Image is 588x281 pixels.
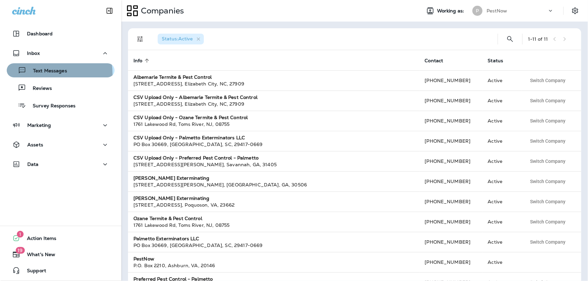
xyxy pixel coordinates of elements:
strong: CSV Upload Only - Palmetto Exterminators LLC [133,135,245,141]
div: [STREET_ADDRESS][PERSON_NAME] , Savannah , GA , 31405 [133,161,414,168]
span: Switch Company [530,219,566,224]
button: Assets [7,138,115,151]
div: [STREET_ADDRESS][PERSON_NAME] , [GEOGRAPHIC_DATA] , GA , 30506 [133,181,414,188]
button: Switch Company [527,96,569,106]
span: Switch Company [530,179,566,184]
div: P [472,6,483,16]
td: [PHONE_NUMBER] [420,171,483,191]
p: Marketing [27,122,51,128]
p: Companies [138,6,184,16]
span: Switch Company [530,78,566,83]
div: PO Box 30669 , [GEOGRAPHIC_DATA] , SC , 29417-0669 [133,141,414,148]
td: [PHONE_NUMBER] [420,131,483,151]
button: Data [7,157,115,171]
span: Working as: [437,8,466,14]
button: Collapse Sidebar [100,4,119,17]
span: 1 [17,231,24,238]
td: Active [483,111,521,131]
p: Reviews [26,85,52,92]
button: Switch Company [527,75,569,85]
div: P.O. Box 2210 , Ashburn , VA , 20146 [133,262,414,269]
button: Switch Company [527,116,569,126]
span: Switch Company [530,199,566,204]
div: PO Box 30669 , [GEOGRAPHIC_DATA] , SC , 29417-0669 [133,242,414,249]
span: Switch Company [530,98,566,103]
button: Switch Company [527,136,569,146]
button: Support [7,264,115,277]
p: Survey Responses [26,103,75,109]
td: Active [483,171,521,191]
span: Contact [425,58,443,64]
span: Switch Company [530,159,566,164]
button: Switch Company [527,156,569,166]
button: Switch Company [527,176,569,186]
span: Status [488,58,512,64]
div: 1 - 11 of 11 [528,36,548,42]
p: PestNow [487,8,507,13]
strong: Palmetto Exterminators LLC [133,236,199,242]
button: 1Action Items [7,232,115,245]
td: Active [483,232,521,252]
p: Dashboard [27,31,53,36]
button: Reviews [7,81,115,95]
div: Status:Active [158,34,204,44]
span: Switch Company [530,139,566,143]
td: Active [483,70,521,91]
strong: CSV Upload Only - Ozane Termite & Pest Control [133,114,248,120]
p: Text Messages [26,68,67,74]
button: Switch Company [527,237,569,247]
span: Status : Active [162,36,193,42]
td: Active [483,131,521,151]
td: Active [483,191,521,212]
button: Settings [569,5,581,17]
strong: CSV Upload Only - Preferred Pest Control - Palmetto [133,155,258,161]
strong: Ozane Termite & Pest Control [133,215,202,221]
td: [PHONE_NUMBER] [420,70,483,91]
span: Switch Company [530,240,566,244]
span: Contact [425,58,452,64]
button: Dashboard [7,27,115,40]
button: Filters [133,32,147,46]
td: [PHONE_NUMBER] [420,212,483,232]
strong: [PERSON_NAME] Exterminating [133,195,210,201]
span: Info [133,58,151,64]
button: 19What's New [7,248,115,261]
button: Marketing [7,118,115,132]
p: Assets [27,142,43,147]
span: Status [488,58,503,64]
button: Text Messages [7,63,115,77]
strong: PestNow [133,256,154,262]
button: Switch Company [527,217,569,227]
td: Active [483,151,521,171]
td: [PHONE_NUMBER] [420,151,483,171]
td: Active [483,91,521,111]
td: [PHONE_NUMBER] [420,111,483,131]
span: Support [20,268,46,276]
span: Info [133,58,143,64]
strong: Albemarle Termite & Pest Control [133,74,212,80]
td: Active [483,212,521,232]
div: [STREET_ADDRESS] , Poquoson , VA , 23662 [133,202,414,208]
span: 19 [16,247,25,254]
strong: [PERSON_NAME] Exterminating [133,175,210,181]
button: Survey Responses [7,98,115,112]
div: [STREET_ADDRESS] , Elizabeth City , NC , 27909 [133,80,414,87]
strong: CSV Upload Only - Albemarle Termite & Pest Control [133,94,257,100]
div: 1761 Lakewood Rd , Toms River , NJ , 08755 [133,222,414,229]
button: Search Companies [503,32,517,46]
p: Data [27,162,39,167]
p: Inbox [27,50,40,56]
div: 1761 Lakewood Rd , Toms River , NJ , 08755 [133,121,414,128]
span: What's New [20,252,55,260]
span: Action Items [20,236,57,244]
button: Inbox [7,46,115,60]
td: [PHONE_NUMBER] [420,91,483,111]
td: [PHONE_NUMBER] [420,232,483,252]
span: Switch Company [530,118,566,123]
td: Active [483,252,521,272]
td: [PHONE_NUMBER] [420,191,483,212]
div: [STREET_ADDRESS] , Elizabeth City , NC , 27909 [133,101,414,107]
td: [PHONE_NUMBER] [420,252,483,272]
button: Switch Company [527,197,569,207]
